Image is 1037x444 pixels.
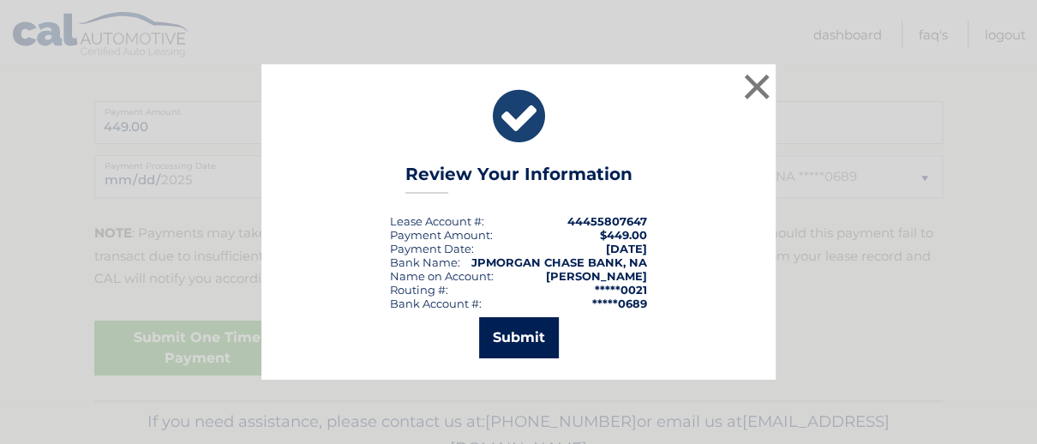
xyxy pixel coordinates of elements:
div: Name on Account: [390,269,494,283]
button: × [740,69,774,104]
div: Routing #: [390,283,448,297]
strong: JPMORGAN CHASE BANK, NA [471,255,647,269]
span: [DATE] [606,242,647,255]
span: Payment Date [390,242,471,255]
div: Payment Amount: [390,228,493,242]
strong: [PERSON_NAME] [546,269,647,283]
h3: Review Your Information [405,164,632,194]
div: Bank Name: [390,255,460,269]
strong: 44455807647 [567,214,647,228]
div: Bank Account #: [390,297,482,310]
div: Lease Account #: [390,214,484,228]
span: $449.00 [600,228,647,242]
div: : [390,242,474,255]
button: Submit [479,317,559,358]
